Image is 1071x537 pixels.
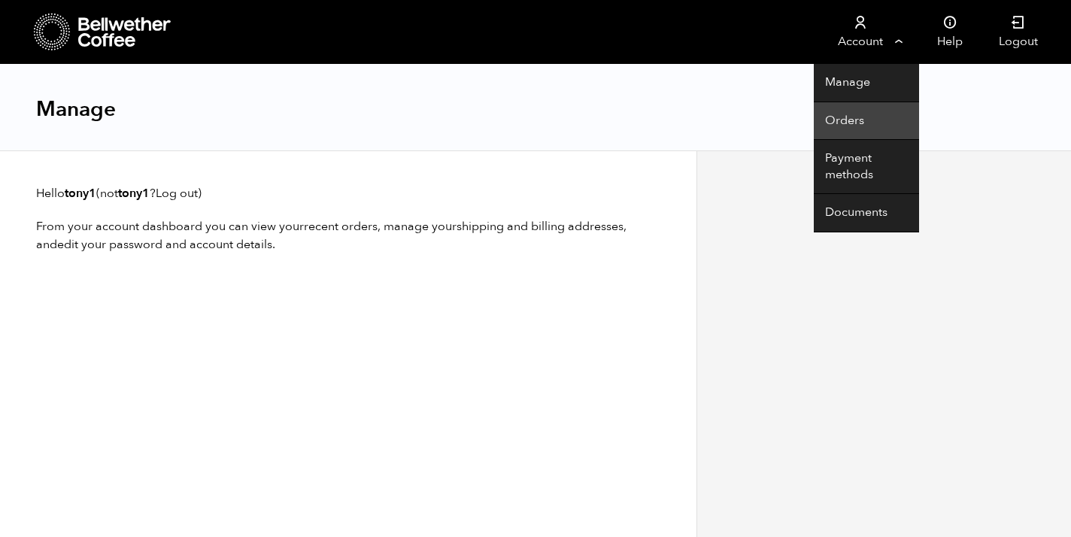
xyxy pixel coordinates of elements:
[57,236,272,253] a: edit your password and account details
[814,102,919,141] a: Orders
[65,185,96,202] strong: tony1
[156,185,198,202] a: Log out
[304,218,378,235] a: recent orders
[814,140,919,194] a: Payment methods
[118,185,150,202] strong: tony1
[36,184,660,202] p: Hello (not ? )
[457,218,623,235] a: shipping and billing addresses
[36,217,660,253] p: From your account dashboard you can view your , manage your , and .
[814,194,919,232] a: Documents
[814,64,919,102] a: Manage
[36,96,116,123] h1: Manage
